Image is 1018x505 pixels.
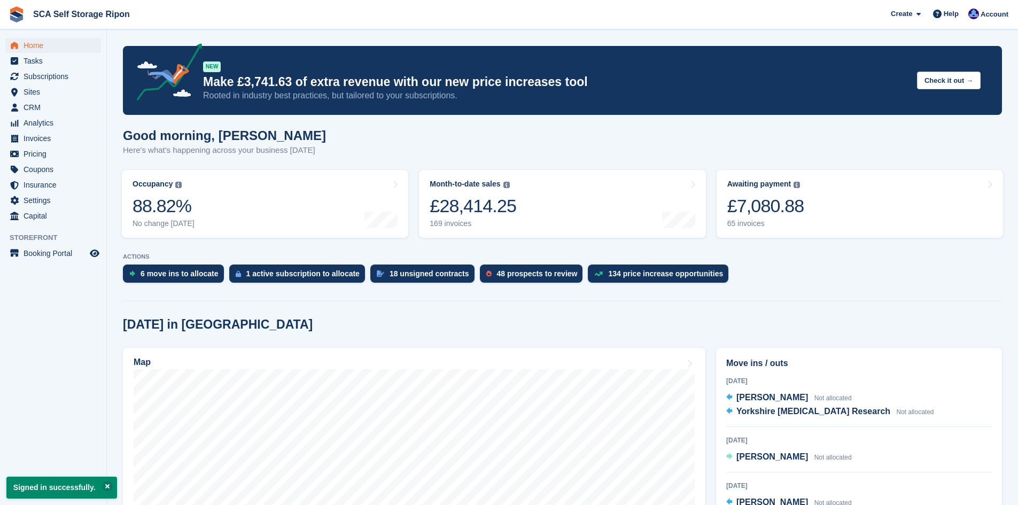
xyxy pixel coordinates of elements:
[29,5,134,23] a: SCA Self Storage Ripon
[727,195,804,217] div: £7,080.88
[10,232,106,243] span: Storefront
[203,61,221,72] div: NEW
[5,53,101,68] a: menu
[9,6,25,22] img: stora-icon-8386f47178a22dfd0bd8f6a31ec36ba5ce8667c1dd55bd0f319d3a0aa187defe.svg
[891,9,912,19] span: Create
[726,391,852,405] a: [PERSON_NAME] Not allocated
[141,269,219,278] div: 6 move ins to allocate
[5,146,101,161] a: menu
[229,265,370,288] a: 1 active subscription to allocate
[128,43,203,104] img: price-adjustments-announcement-icon-8257ccfd72463d97f412b2fc003d46551f7dbcb40ab6d574587a9cd5c0d94...
[588,265,734,288] a: 134 price increase opportunities
[24,162,88,177] span: Coupons
[736,407,890,416] span: Yorkshire [MEDICAL_DATA] Research
[814,454,852,461] span: Not allocated
[480,265,588,288] a: 48 prospects to review
[24,100,88,115] span: CRM
[390,269,469,278] div: 18 unsigned contracts
[726,405,934,419] a: Yorkshire [MEDICAL_DATA] Research Not allocated
[897,408,934,416] span: Not allocated
[814,394,852,402] span: Not allocated
[24,193,88,208] span: Settings
[981,9,1008,20] span: Account
[794,182,800,188] img: icon-info-grey-7440780725fd019a000dd9b08b2336e03edf1995a4989e88bcd33f0948082b44.svg
[123,253,1002,260] p: ACTIONS
[370,265,480,288] a: 18 unsigned contracts
[6,477,117,499] p: Signed in successfully.
[24,84,88,99] span: Sites
[5,177,101,192] a: menu
[24,115,88,130] span: Analytics
[5,208,101,223] a: menu
[24,246,88,261] span: Booking Portal
[594,271,603,276] img: price_increase_opportunities-93ffe204e8149a01c8c9dc8f82e8f89637d9d84a8eef4429ea346261dce0b2c0.svg
[726,450,852,464] a: [PERSON_NAME] Not allocated
[123,128,326,143] h1: Good morning, [PERSON_NAME]
[430,219,516,228] div: 169 invoices
[377,270,384,277] img: contract_signature_icon-13c848040528278c33f63329250d36e43548de30e8caae1d1a13099fd9432cc5.svg
[5,84,101,99] a: menu
[944,9,959,19] span: Help
[24,53,88,68] span: Tasks
[736,452,808,461] span: [PERSON_NAME]
[917,72,981,89] button: Check it out →
[726,376,992,386] div: [DATE]
[88,247,101,260] a: Preview store
[5,69,101,84] a: menu
[123,144,326,157] p: Here's what's happening across your business [DATE]
[24,131,88,146] span: Invoices
[717,170,1003,238] a: Awaiting payment £7,080.88 65 invoices
[727,180,791,189] div: Awaiting payment
[123,317,313,332] h2: [DATE] in [GEOGRAPHIC_DATA]
[203,90,908,102] p: Rooted in industry best practices, but tailored to your subscriptions.
[175,182,182,188] img: icon-info-grey-7440780725fd019a000dd9b08b2336e03edf1995a4989e88bcd33f0948082b44.svg
[24,38,88,53] span: Home
[726,357,992,370] h2: Move ins / outs
[133,180,173,189] div: Occupancy
[486,270,492,277] img: prospect-51fa495bee0391a8d652442698ab0144808aea92771e9ea1ae160a38d050c398.svg
[133,195,195,217] div: 88.82%
[503,182,510,188] img: icon-info-grey-7440780725fd019a000dd9b08b2336e03edf1995a4989e88bcd33f0948082b44.svg
[24,69,88,84] span: Subscriptions
[608,269,723,278] div: 134 price increase opportunities
[203,74,908,90] p: Make £3,741.63 of extra revenue with our new price increases tool
[133,219,195,228] div: No change [DATE]
[24,208,88,223] span: Capital
[24,146,88,161] span: Pricing
[5,131,101,146] a: menu
[122,170,408,238] a: Occupancy 88.82% No change [DATE]
[726,481,992,491] div: [DATE]
[123,265,229,288] a: 6 move ins to allocate
[726,436,992,445] div: [DATE]
[430,180,500,189] div: Month-to-date sales
[5,193,101,208] a: menu
[5,38,101,53] a: menu
[727,219,804,228] div: 65 invoices
[24,177,88,192] span: Insurance
[5,100,101,115] a: menu
[968,9,979,19] img: Sarah Race
[129,270,135,277] img: move_ins_to_allocate_icon-fdf77a2bb77ea45bf5b3d319d69a93e2d87916cf1d5bf7949dd705db3b84f3ca.svg
[134,358,151,367] h2: Map
[736,393,808,402] span: [PERSON_NAME]
[430,195,516,217] div: £28,414.25
[5,162,101,177] a: menu
[497,269,578,278] div: 48 prospects to review
[419,170,705,238] a: Month-to-date sales £28,414.25 169 invoices
[236,270,241,277] img: active_subscription_to_allocate_icon-d502201f5373d7db506a760aba3b589e785aa758c864c3986d89f69b8ff3...
[246,269,360,278] div: 1 active subscription to allocate
[5,115,101,130] a: menu
[5,246,101,261] a: menu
